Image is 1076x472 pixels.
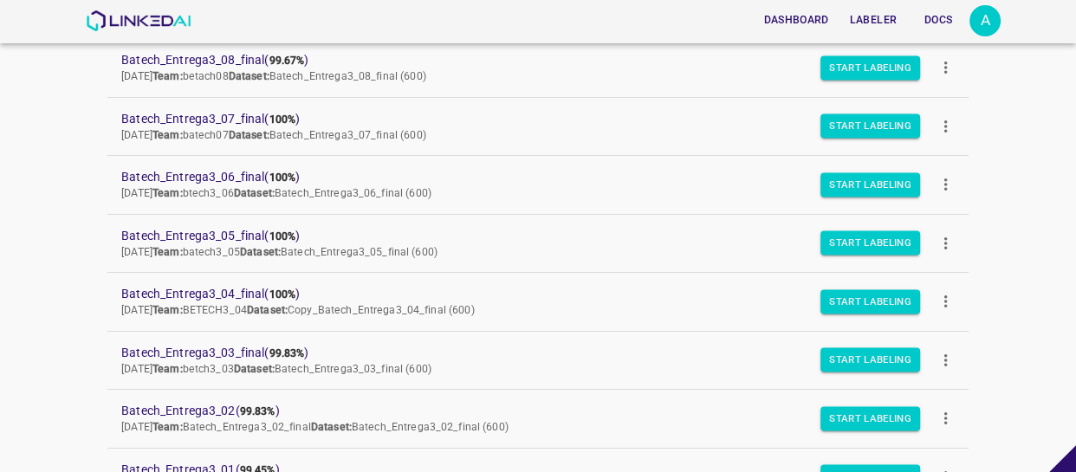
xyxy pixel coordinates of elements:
[911,6,966,35] button: Docs
[926,223,965,262] button: more
[121,421,509,433] span: [DATE] Batech_Entrega3_02_final Batech_Entrega3_02_final (600)
[756,6,835,35] button: Dashboard
[121,129,426,141] span: [DATE] batech07 Batech_Entrega3_07_final (600)
[820,114,920,139] button: Start Labeling
[969,5,1001,36] div: A
[926,340,965,379] button: more
[107,390,969,448] a: Batech_Entrega3_02(99.83%)[DATE]Team:Batech_Entrega3_02_finalDataset:Batech_Entrega3_02_final (600)
[152,70,183,82] b: Team:
[820,289,920,314] button: Start Labeling
[969,5,1001,36] button: Open settings
[234,363,275,375] b: Dataset:
[820,406,920,430] button: Start Labeling
[820,348,920,372] button: Start Labeling
[247,304,288,316] b: Dataset:
[121,402,927,420] span: Batech_Entrega3_02 ( )
[926,165,965,204] button: more
[229,129,269,141] b: Dataset:
[121,51,927,69] span: Batech_Entrega3_08_final ( )
[152,421,183,433] b: Team:
[240,246,281,258] b: Dataset:
[107,156,969,214] a: Batech_Entrega3_06_final(100%)[DATE]Team:btech3_06Dataset:Batech_Entrega3_06_final (600)
[311,421,352,433] b: Dataset:
[121,246,438,258] span: [DATE] batech3_05 Batech_Entrega3_05_final (600)
[269,347,304,359] b: 99.83%
[753,3,839,38] a: Dashboard
[926,282,965,321] button: more
[107,98,969,156] a: Batech_Entrega3_07_final(100%)[DATE]Team:batech07Dataset:Batech_Entrega3_07_final (600)
[820,172,920,197] button: Start Labeling
[107,215,969,273] a: Batech_Entrega3_05_final(100%)[DATE]Team:batech3_05Dataset:Batech_Entrega3_05_final (600)
[121,70,426,82] span: [DATE] betach08 Batech_Entrega3_08_final (600)
[269,113,295,126] b: 100%
[121,187,431,199] span: [DATE] btech3_06 Batech_Entrega3_06_final (600)
[820,55,920,80] button: Start Labeling
[107,39,969,97] a: Batech_Entrega3_08_final(99.67%)[DATE]Team:betach08Dataset:Batech_Entrega3_08_final (600)
[107,332,969,390] a: Batech_Entrega3_03_final(99.83%)[DATE]Team:betch3_03Dataset:Batech_Entrega3_03_final (600)
[121,304,474,316] span: [DATE] BETECH3_04 Copy_Batech_Entrega3_04_final (600)
[107,273,969,331] a: Batech_Entrega3_04_final(100%)[DATE]Team:BETECH3_04Dataset:Copy_Batech_Entrega3_04_final (600)
[121,168,927,186] span: Batech_Entrega3_06_final ( )
[152,363,183,375] b: Team:
[152,246,183,258] b: Team:
[121,110,927,128] span: Batech_Entrega3_07_final ( )
[820,231,920,255] button: Start Labeling
[121,344,927,362] span: Batech_Entrega3_03_final ( )
[240,405,275,417] b: 99.83%
[839,3,907,38] a: Labeler
[926,107,965,145] button: more
[269,288,295,301] b: 100%
[269,171,295,184] b: 100%
[121,363,431,375] span: [DATE] betch3_03 Batech_Entrega3_03_final (600)
[152,304,183,316] b: Team:
[843,6,904,35] button: Labeler
[152,187,183,199] b: Team:
[907,3,969,38] a: Docs
[234,187,275,199] b: Dataset:
[121,227,927,245] span: Batech_Entrega3_05_final ( )
[926,48,965,87] button: more
[121,285,927,303] span: Batech_Entrega3_04_final ( )
[86,10,191,31] img: LinkedAI
[269,55,304,67] b: 99.67%
[229,70,269,82] b: Dataset:
[152,129,183,141] b: Team:
[926,399,965,438] button: more
[269,230,295,242] b: 100%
